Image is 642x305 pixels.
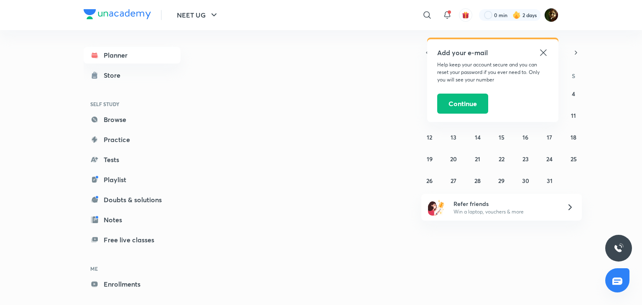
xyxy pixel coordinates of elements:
[571,155,577,163] abbr: October 25, 2025
[426,177,433,185] abbr: October 26, 2025
[84,67,181,84] a: Store
[471,130,484,144] button: October 14, 2025
[423,130,436,144] button: October 12, 2025
[447,152,460,165] button: October 20, 2025
[437,61,548,84] p: Help keep your account secure and you can reset your password if you ever need to. Only you will ...
[547,177,553,185] abbr: October 31, 2025
[459,8,472,22] button: avatar
[572,72,575,80] abbr: Saturday
[495,152,508,165] button: October 22, 2025
[84,211,181,228] a: Notes
[567,152,580,165] button: October 25, 2025
[84,131,181,148] a: Practice
[519,130,532,144] button: October 16, 2025
[543,174,556,187] button: October 31, 2025
[84,47,181,64] a: Planner
[614,243,624,253] img: ttu
[572,90,575,98] abbr: October 4, 2025
[471,174,484,187] button: October 28, 2025
[567,109,580,122] button: October 11, 2025
[437,94,488,114] button: Continue
[84,191,181,208] a: Doubts & solutions
[428,199,445,216] img: referral
[423,174,436,187] button: October 26, 2025
[475,155,480,163] abbr: October 21, 2025
[571,112,576,119] abbr: October 11, 2025
[437,48,548,58] h5: Add your e-mail
[84,9,151,19] img: Company Logo
[427,155,433,163] abbr: October 19, 2025
[471,152,484,165] button: October 21, 2025
[84,9,151,21] a: Company Logo
[447,130,460,144] button: October 13, 2025
[567,87,580,100] button: October 4, 2025
[172,7,224,23] button: NEET UG
[104,70,125,80] div: Store
[543,152,556,165] button: October 24, 2025
[522,133,528,141] abbr: October 16, 2025
[522,177,529,185] abbr: October 30, 2025
[543,130,556,144] button: October 17, 2025
[571,133,576,141] abbr: October 18, 2025
[453,199,556,208] h6: Refer friends
[453,208,556,216] p: Win a laptop, vouchers & more
[498,177,504,185] abbr: October 29, 2025
[84,276,181,292] a: Enrollments
[451,133,456,141] abbr: October 13, 2025
[84,151,181,168] a: Tests
[84,111,181,128] a: Browse
[519,174,532,187] button: October 30, 2025
[475,133,481,141] abbr: October 14, 2025
[447,174,460,187] button: October 27, 2025
[423,109,436,122] button: October 5, 2025
[522,155,529,163] abbr: October 23, 2025
[462,11,469,19] img: avatar
[567,130,580,144] button: October 18, 2025
[450,155,457,163] abbr: October 20, 2025
[84,97,181,111] h6: SELF STUDY
[512,11,521,19] img: streak
[84,231,181,248] a: Free live classes
[499,133,504,141] abbr: October 15, 2025
[84,171,181,188] a: Playlist
[451,177,456,185] abbr: October 27, 2025
[84,262,181,276] h6: ME
[495,174,508,187] button: October 29, 2025
[544,8,558,22] img: Durgesh
[519,152,532,165] button: October 23, 2025
[499,155,504,163] abbr: October 22, 2025
[546,155,553,163] abbr: October 24, 2025
[423,152,436,165] button: October 19, 2025
[427,133,432,141] abbr: October 12, 2025
[547,133,552,141] abbr: October 17, 2025
[495,130,508,144] button: October 15, 2025
[474,177,481,185] abbr: October 28, 2025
